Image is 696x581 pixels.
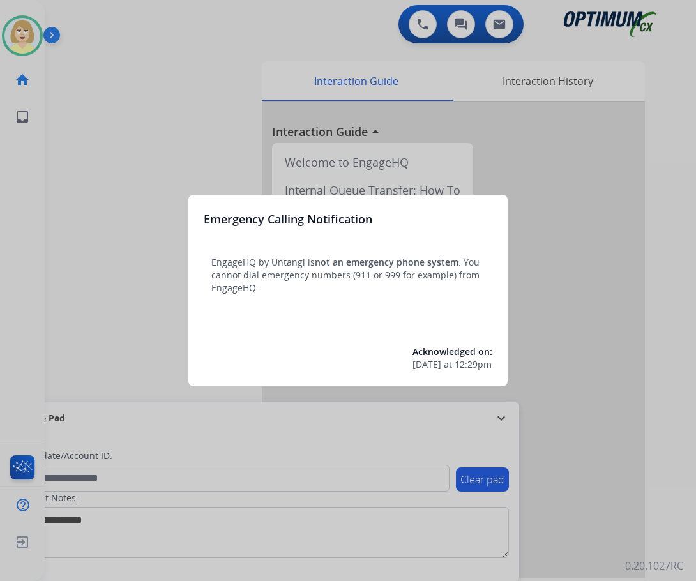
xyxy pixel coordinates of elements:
p: 0.20.1027RC [625,558,683,573]
span: 12:29pm [455,358,492,371]
h3: Emergency Calling Notification [204,210,372,228]
div: at [412,358,492,371]
span: not an emergency phone system [315,256,458,268]
p: EngageHQ by Untangl is . You cannot dial emergency numbers (911 or 999 for example) from EngageHQ. [211,256,485,294]
span: Acknowledged on: [412,345,492,358]
span: [DATE] [412,358,441,371]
